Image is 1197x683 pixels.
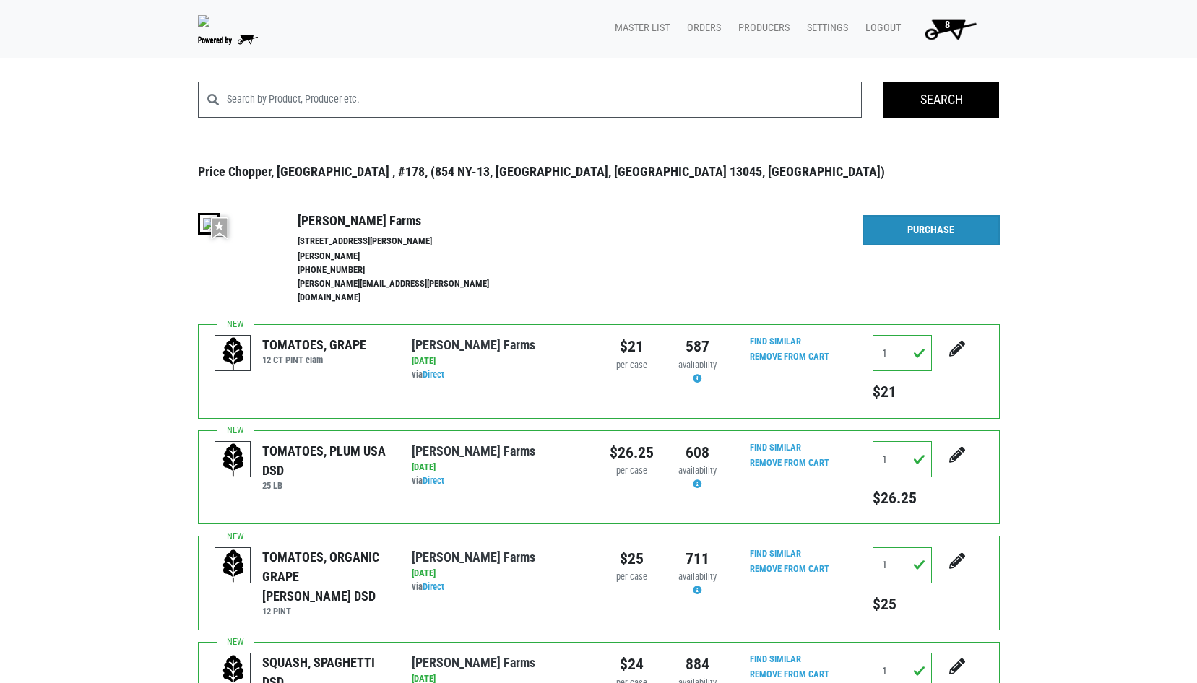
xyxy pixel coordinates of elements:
a: Direct [423,475,444,486]
h5: $26.25 [873,489,932,508]
input: Qty [873,547,932,583]
input: Qty [873,335,932,371]
a: 8 [907,14,988,43]
a: Find Similar [750,336,801,347]
div: 587 [675,335,720,358]
input: Remove From Cart [741,561,838,578]
img: placeholder-variety-43d6402dacf2d531de610a020419775a.svg [215,442,251,478]
input: Remove From Cart [741,455,838,471]
div: per case [610,359,654,373]
img: placeholder-variety-43d6402dacf2d531de610a020419775a.svg [215,336,251,372]
div: $24 [610,653,654,676]
div: $21 [610,335,654,358]
input: Remove From Cart [741,666,838,683]
a: Find Similar [750,442,801,453]
div: TOMATOES, GRAPE [262,335,366,354]
a: Purchase [863,215,1000,245]
h5: $25 [873,595,932,614]
a: [PERSON_NAME] Farms [412,443,535,458]
img: Powered by Big Wheelbarrow [198,35,258,45]
input: Qty [873,441,932,477]
h6: 12 CT PINT clam [262,354,366,365]
img: Cart [918,14,982,43]
div: $25 [610,547,654,570]
li: [PERSON_NAME] [298,250,520,264]
a: Find Similar [750,653,801,664]
a: Direct [423,581,444,592]
li: [PHONE_NUMBER] [298,264,520,277]
a: Producers [727,14,795,42]
a: Settings [795,14,854,42]
h6: 12 PINT [262,606,390,617]
a: [PERSON_NAME] Farms [412,337,535,352]
a: Master List [603,14,675,42]
h4: [PERSON_NAME] Farms [298,213,520,229]
input: Remove From Cart [741,349,838,365]
div: TOMATOES, PLUM USA DSD [262,441,390,480]
a: [PERSON_NAME] Farms [412,655,535,670]
div: via [412,580,587,594]
input: Search [883,82,999,118]
input: Search by Product, Producer etc. [227,82,863,118]
div: per case [610,464,654,478]
a: Orders [675,14,727,42]
div: 608 [675,441,720,464]
li: [PERSON_NAME][EMAIL_ADDRESS][PERSON_NAME][DOMAIN_NAME] [298,277,520,305]
div: per case [610,570,654,584]
a: Logout [854,14,907,42]
a: Direct [423,369,444,380]
div: 884 [675,653,720,676]
h3: Price Chopper, [GEOGRAPHIC_DATA] , #178, (854 NY-13, [GEOGRAPHIC_DATA], [GEOGRAPHIC_DATA] 13045, ... [198,164,1000,180]
div: [DATE] [412,567,587,580]
div: [DATE] [412,354,587,368]
a: Find Similar [750,548,801,559]
span: availability [678,465,717,476]
a: [PERSON_NAME] Farms [412,549,535,565]
span: availability [678,571,717,582]
h6: 25 LB [262,480,390,491]
div: 711 [675,547,720,570]
div: $26.25 [610,441,654,464]
h5: $21 [873,383,932,401]
img: original-fc7597fdc6adbb9d0e2ae620e786d1a2.jpg [198,15,209,27]
li: [STREET_ADDRESS][PERSON_NAME] [298,235,520,248]
img: thumbnail-8a08f3346781c529aa742b86dead986c.jpg [198,213,220,235]
img: placeholder-variety-43d6402dacf2d531de610a020419775a.svg [215,548,251,584]
span: 8 [945,19,950,31]
span: availability [678,360,717,370]
div: TOMATOES, ORGANIC GRAPE [PERSON_NAME] DSD [262,547,390,606]
div: via [412,368,587,382]
div: via [412,474,587,488]
div: [DATE] [412,461,587,474]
